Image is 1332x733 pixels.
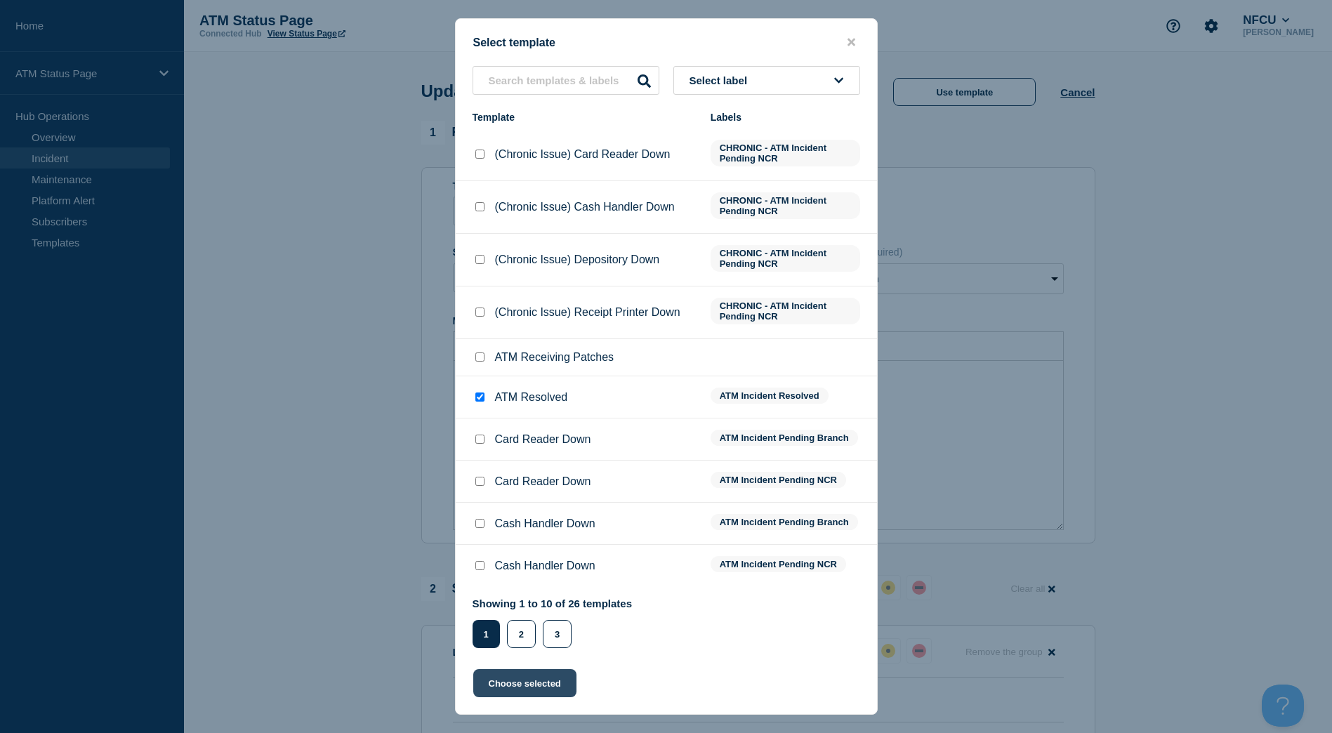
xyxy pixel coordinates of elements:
[711,298,860,324] span: CHRONIC - ATM Incident Pending NCR
[711,556,846,572] span: ATM Incident Pending NCR
[475,519,484,528] input: Cash Handler Down checkbox
[495,351,614,364] p: ATM Receiving Patches
[495,391,568,404] p: ATM Resolved
[475,435,484,444] input: Card Reader Down checkbox
[475,150,484,159] input: (Chronic Issue) Card Reader Down checkbox
[495,517,595,530] p: Cash Handler Down
[456,36,877,49] div: Select template
[543,620,572,648] button: 3
[475,561,484,570] input: Cash Handler Down checkbox
[475,255,484,264] input: (Chronic Issue) Depository Down checkbox
[711,192,860,219] span: CHRONIC - ATM Incident Pending NCR
[473,597,633,609] p: Showing 1 to 10 of 26 templates
[495,148,671,161] p: (Chronic Issue) Card Reader Down
[495,253,660,266] p: (Chronic Issue) Depository Down
[711,388,829,404] span: ATM Incident Resolved
[495,201,675,213] p: (Chronic Issue) Cash Handler Down
[475,477,484,486] input: Card Reader Down checkbox
[711,140,860,166] span: CHRONIC - ATM Incident Pending NCR
[475,308,484,317] input: (Chronic Issue) Receipt Printer Down checkbox
[473,620,500,648] button: 1
[690,74,753,86] span: Select label
[711,430,858,446] span: ATM Incident Pending Branch
[475,392,484,402] input: ATM Resolved checkbox
[495,560,595,572] p: Cash Handler Down
[495,306,680,319] p: (Chronic Issue) Receipt Printer Down
[711,514,858,530] span: ATM Incident Pending Branch
[473,112,697,123] div: Template
[475,352,484,362] input: ATM Receiving Patches checkbox
[711,472,846,488] span: ATM Incident Pending NCR
[473,669,576,697] button: Choose selected
[473,66,659,95] input: Search templates & labels
[475,202,484,211] input: (Chronic Issue) Cash Handler Down checkbox
[843,36,859,49] button: close button
[507,620,536,648] button: 2
[495,475,591,488] p: Card Reader Down
[711,112,860,123] div: Labels
[711,245,860,272] span: CHRONIC - ATM Incident Pending NCR
[495,433,591,446] p: Card Reader Down
[673,66,860,95] button: Select label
